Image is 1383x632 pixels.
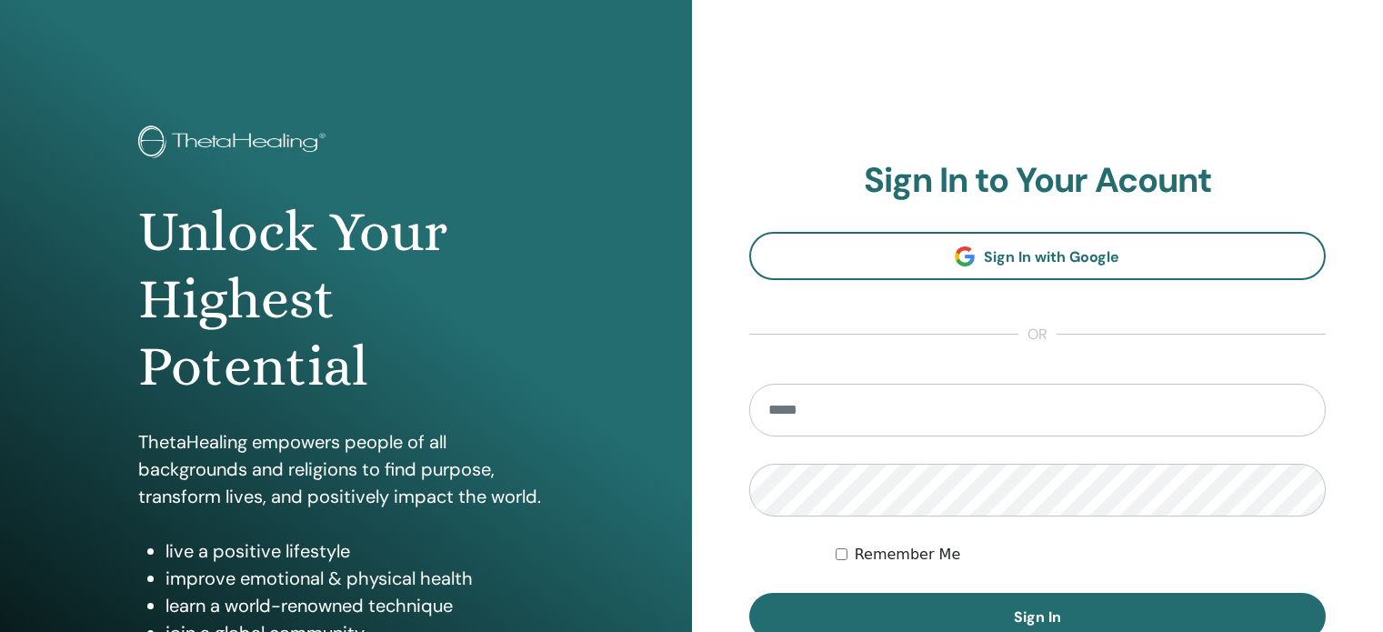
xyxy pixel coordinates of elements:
[1014,607,1061,627] span: Sign In
[165,592,554,619] li: learn a world-renowned technique
[165,565,554,592] li: improve emotional & physical health
[165,537,554,565] li: live a positive lifestyle
[855,544,961,566] label: Remember Me
[984,247,1119,266] span: Sign In with Google
[138,198,554,401] h1: Unlock Your Highest Potential
[138,428,554,510] p: ThetaHealing empowers people of all backgrounds and religions to find purpose, transform lives, a...
[749,160,1327,202] h2: Sign In to Your Acount
[749,232,1327,280] a: Sign In with Google
[836,544,1326,566] div: Keep me authenticated indefinitely or until I manually logout
[1018,324,1057,346] span: or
